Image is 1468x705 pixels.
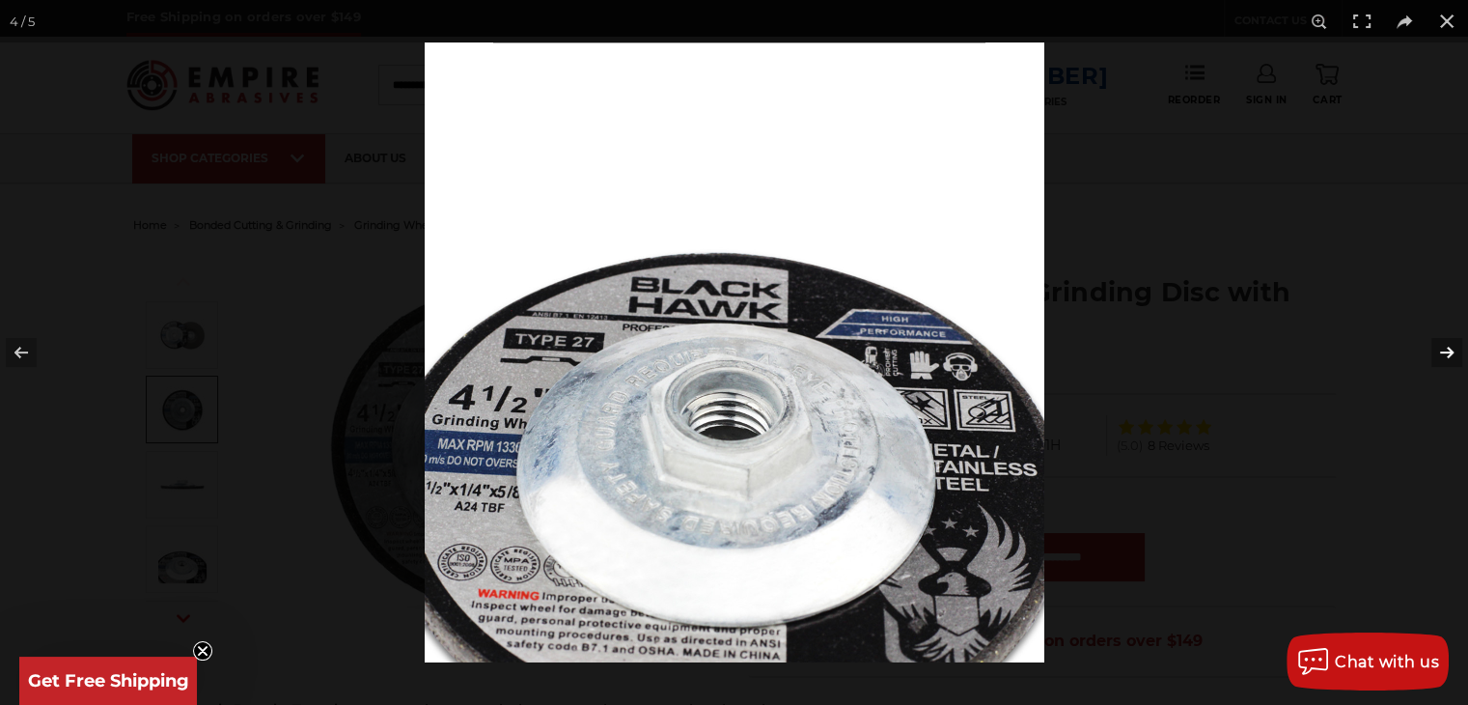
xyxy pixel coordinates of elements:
[19,657,197,705] div: Get Free ShippingClose teaser
[1400,304,1468,401] button: Next (arrow right)
[1335,653,1439,671] span: Chat with us
[1287,633,1449,691] button: Chat with us
[193,641,212,661] button: Close teaser
[425,42,1044,663] img: Black-Hawk-4-1_2-grinding-disc-threaded-hub-detail__95603.1701718541.jpg
[28,670,189,691] span: Get Free Shipping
